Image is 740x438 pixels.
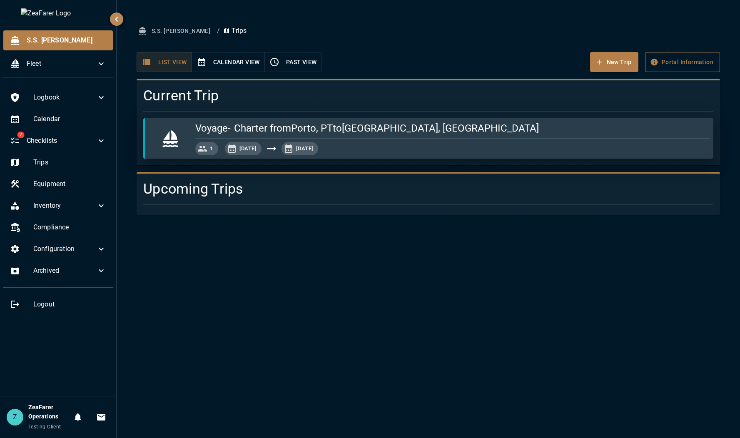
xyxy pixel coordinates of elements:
[33,299,106,309] span: Logout
[3,217,113,237] div: Compliance
[33,201,96,211] span: Inventory
[28,403,70,421] h6: ZeaFarer Operations
[234,144,262,154] span: [DATE]
[28,424,61,430] span: Testing Client
[192,52,265,72] button: Calendar View
[205,144,218,154] span: 1
[143,180,713,198] h4: Upcoming Trips
[137,52,192,72] button: List View
[33,179,106,189] span: Equipment
[27,59,96,69] span: Fleet
[590,52,638,72] button: New Trip
[143,87,713,105] h4: Current Trip
[70,409,86,426] button: Notifications
[7,409,23,426] div: Z
[93,409,110,426] button: Invitations
[3,294,113,314] div: Logout
[17,132,24,138] span: 2
[137,23,214,39] button: S.S. [PERSON_NAME]
[3,54,113,74] div: Fleet
[3,261,113,281] div: Archived
[217,26,220,36] li: /
[33,244,96,254] span: Configuration
[143,118,713,159] button: Voyage-Charter fromPorto, PTto[GEOGRAPHIC_DATA], [GEOGRAPHIC_DATA]1[DATE][DATE]
[33,92,96,102] span: Logbook
[234,122,539,135] h5: Charter from Porto, PT to [GEOGRAPHIC_DATA], [GEOGRAPHIC_DATA]
[27,136,96,146] span: Checklists
[3,131,113,151] div: 2Checklists
[3,87,113,107] div: Logbook
[3,174,113,194] div: Equipment
[645,52,720,72] button: Portal Information
[21,8,96,18] img: ZeaFarer Logo
[33,157,106,167] span: Trips
[223,26,247,36] p: Trips
[195,122,231,135] h5: Voyage -
[3,30,113,50] div: S.S. [PERSON_NAME]
[3,239,113,259] div: Configuration
[33,222,106,232] span: Compliance
[3,109,113,129] div: Calendar
[33,266,96,276] span: Archived
[291,144,318,154] span: [DATE]
[33,114,106,124] span: Calendar
[3,196,113,216] div: Inventory
[27,35,106,45] span: S.S. [PERSON_NAME]
[3,152,113,172] div: Trips
[264,52,322,72] button: Past View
